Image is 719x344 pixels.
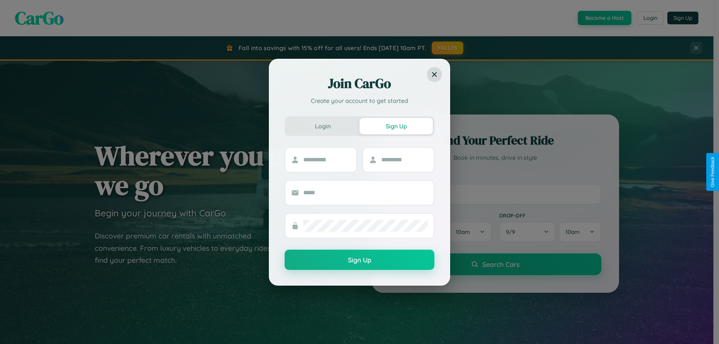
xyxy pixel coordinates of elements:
h2: Join CarGo [285,74,434,92]
button: Sign Up [285,250,434,270]
div: Give Feedback [710,157,715,187]
button: Sign Up [359,118,433,134]
p: Create your account to get started [285,96,434,105]
button: Login [286,118,359,134]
